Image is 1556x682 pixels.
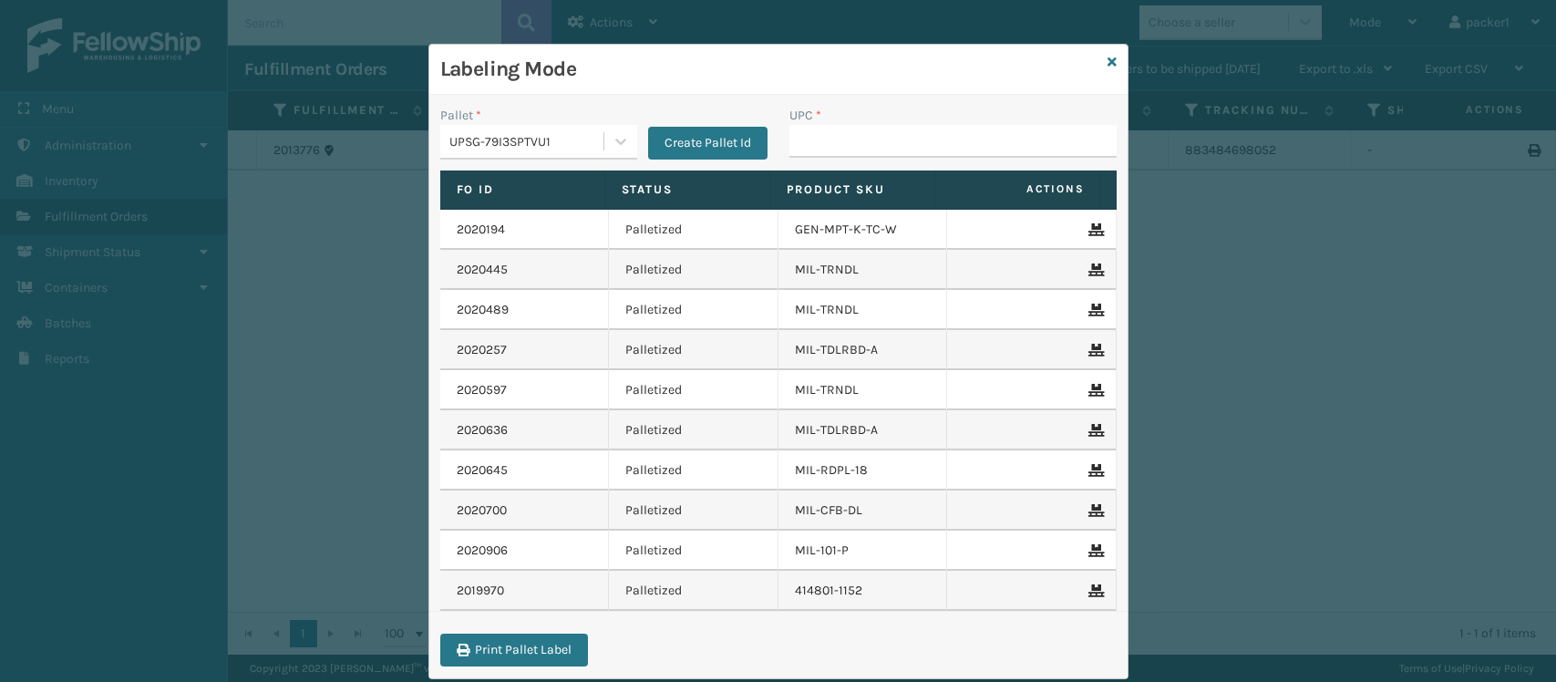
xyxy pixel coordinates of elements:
[778,531,948,571] td: MIL-101-P
[440,634,588,666] button: Print Pallet Label
[609,250,778,290] td: Palletized
[457,181,588,198] label: Fo Id
[440,56,1100,83] h3: Labeling Mode
[457,582,504,600] a: 2019970
[778,410,948,450] td: MIL-TDLRBD-A
[622,181,753,198] label: Status
[1088,344,1099,356] i: Remove From Pallet
[609,330,778,370] td: Palletized
[778,250,948,290] td: MIL-TRNDL
[1088,223,1099,236] i: Remove From Pallet
[609,450,778,491] td: Palletized
[778,290,948,330] td: MIL-TRNDL
[457,421,508,439] a: 2020636
[457,381,507,399] a: 2020597
[1088,304,1099,316] i: Remove From Pallet
[1088,584,1099,597] i: Remove From Pallet
[457,542,508,560] a: 2020906
[778,450,948,491] td: MIL-RDPL-18
[789,106,821,125] label: UPC
[778,571,948,611] td: 414801-1152
[457,221,505,239] a: 2020194
[609,370,778,410] td: Palletized
[778,370,948,410] td: MIL-TRNDL
[941,174,1096,204] span: Actions
[778,210,948,250] td: GEN-MPT-K-TC-W
[440,106,481,125] label: Pallet
[787,181,918,198] label: Product SKU
[609,491,778,531] td: Palletized
[778,491,948,531] td: MIL-CFB-DL
[1088,544,1099,557] i: Remove From Pallet
[609,410,778,450] td: Palletized
[609,210,778,250] td: Palletized
[1088,424,1099,437] i: Remove From Pallet
[609,290,778,330] td: Palletized
[449,132,605,151] div: UPSG-79I3SPTVU1
[1088,384,1099,397] i: Remove From Pallet
[457,341,507,359] a: 2020257
[778,330,948,370] td: MIL-TDLRBD-A
[457,461,508,480] a: 2020645
[1088,504,1099,517] i: Remove From Pallet
[457,261,508,279] a: 2020445
[1088,464,1099,477] i: Remove From Pallet
[1088,263,1099,276] i: Remove From Pallet
[609,571,778,611] td: Palletized
[648,127,768,160] button: Create Pallet Id
[457,301,509,319] a: 2020489
[457,501,507,520] a: 2020700
[609,531,778,571] td: Palletized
